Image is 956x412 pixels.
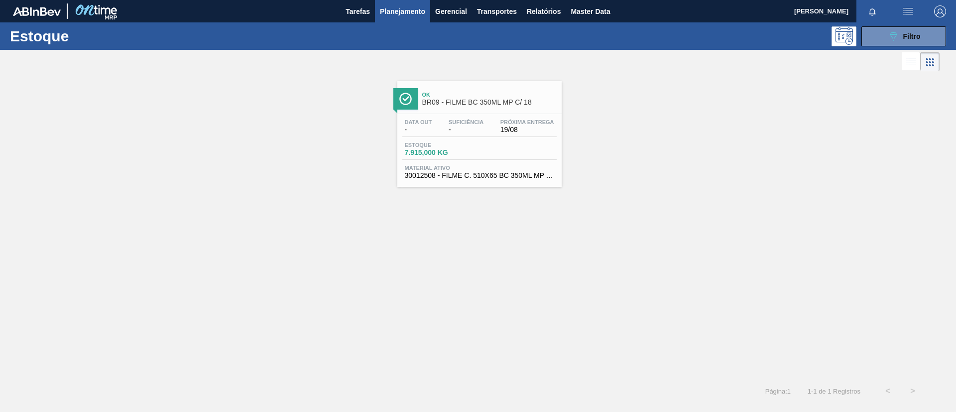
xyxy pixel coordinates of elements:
[399,93,412,105] img: Ícone
[390,74,567,187] a: ÍconeOkBR09 - FILME BC 350ML MP C/ 18Data out-Suficiência-Próxima Entrega19/08Estoque7.915,000 KG...
[856,4,888,18] button: Notificações
[435,5,467,17] span: Gerencial
[477,5,517,17] span: Transportes
[405,172,554,179] span: 30012508 - FILME C. 510X65 BC 350ML MP C18 429
[422,99,557,106] span: BR09 - FILME BC 350ML MP C/ 18
[346,5,370,17] span: Tarefas
[902,5,914,17] img: userActions
[449,119,483,125] span: Suficiência
[806,388,860,395] span: 1 - 1 de 1 Registros
[405,142,475,148] span: Estoque
[500,119,554,125] span: Próxima Entrega
[13,7,61,16] img: TNhmsLtSVTkK8tSr43FrP2fwEKptu5GPRR3wAAAABJRU5ErkJggg==
[861,26,946,46] button: Filtro
[449,126,483,134] span: -
[405,126,432,134] span: -
[902,52,921,71] div: Visão em Lista
[500,126,554,134] span: 19/08
[527,5,561,17] span: Relatórios
[405,149,475,156] span: 7.915,000 KG
[903,32,921,40] span: Filtro
[875,379,900,404] button: <
[832,26,856,46] div: Pogramando: nenhum usuário selecionado
[571,5,610,17] span: Master Data
[422,92,557,98] span: Ok
[405,165,554,171] span: Material ativo
[765,388,791,395] span: Página : 1
[380,5,425,17] span: Planejamento
[10,30,159,42] h1: Estoque
[405,119,432,125] span: Data out
[934,5,946,17] img: Logout
[921,52,940,71] div: Visão em Cards
[900,379,925,404] button: >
